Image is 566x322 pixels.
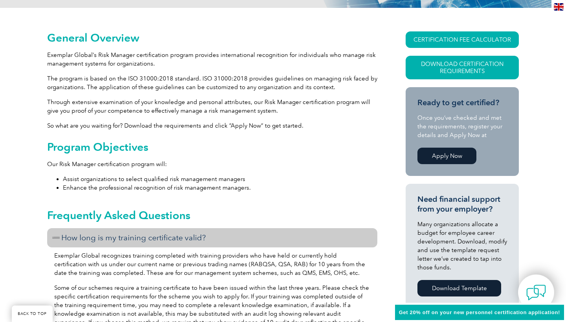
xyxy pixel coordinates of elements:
p: Many organizations allocate a budget for employee career development. Download, modify and use th... [417,220,507,272]
p: Our Risk Manager certification program will: [47,160,377,168]
h3: Ready to get certified? [417,98,507,108]
p: The program is based on the ISO 31000:2018 standard. ISO 31000:2018 provides guidelines on managi... [47,74,377,91]
a: CERTIFICATION FEE CALCULATOR [406,31,519,48]
a: Download Certification Requirements [406,56,519,79]
li: Assist organizations to select qualified risk management managers [63,175,377,183]
p: Through extensive examination of your knowledge and personal attributes, our Risk Manager certifi... [47,98,377,115]
p: Exemplar Global’s Risk Manager certification program provides international recognition for indiv... [47,51,377,68]
h3: How long is my training certificate valid? [47,228,377,247]
h2: Frequently Asked Questions [47,209,377,221]
img: en [554,3,564,11]
a: Apply Now [417,148,476,164]
h2: Program Objectives [47,141,377,153]
a: Download Template [417,280,501,296]
h3: Need financial support from your employer? [417,194,507,214]
p: Once you’ve checked and met the requirements, register your details and Apply Now at [417,113,507,139]
a: BACK TO TOP [12,306,53,322]
img: contact-chat.png [526,283,546,302]
p: Exemplar Global recognizes training completed with training providers who have held or currently ... [54,251,370,277]
li: Enhance the professional recognition of risk management managers. [63,183,377,192]
p: So what are you waiting for? Download the requirements and click “Apply Now” to get started. [47,121,377,130]
span: Get 20% off on your new personnel certification application! [399,309,560,315]
h2: General Overview [47,31,377,44]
